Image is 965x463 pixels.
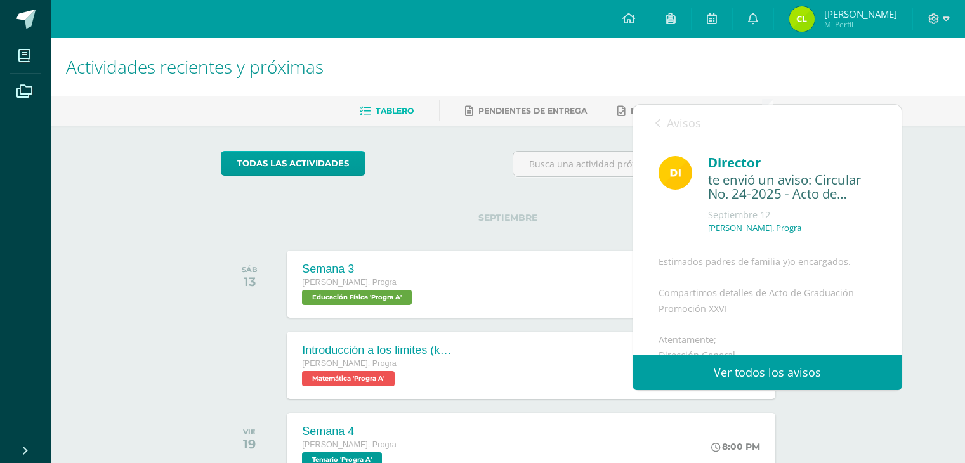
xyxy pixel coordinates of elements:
[513,152,794,176] input: Busca una actividad próxima aquí...
[221,151,365,176] a: todas las Actividades
[360,101,414,121] a: Tablero
[708,173,876,202] div: te envió un aviso: Circular No. 24-2025 - Acto de Graduación Promoción XXVI
[302,371,395,386] span: Matemática 'Progra A'
[302,278,396,287] span: [PERSON_NAME]. Progra
[242,265,258,274] div: SÁB
[302,425,396,438] div: Semana 4
[243,427,256,436] div: VIE
[302,344,454,357] div: Introducción a los limites (khan)
[711,441,760,452] div: 8:00 PM
[302,359,396,368] span: [PERSON_NAME]. Progra
[708,153,876,173] div: Director
[376,106,414,115] span: Tablero
[66,55,324,79] span: Actividades recientes y próximas
[243,436,256,452] div: 19
[302,290,412,305] span: Educación Física 'Progra A'
[659,156,692,190] img: f0b35651ae50ff9c693c4cbd3f40c4bb.png
[633,355,902,390] a: Ver todos los avisos
[478,106,587,115] span: Pendientes de entrega
[824,8,897,20] span: [PERSON_NAME]
[789,6,815,32] img: ac74a90173b91306a3e317577770672c.png
[458,212,558,223] span: SEPTIEMBRE
[824,19,897,30] span: Mi Perfil
[242,274,258,289] div: 13
[708,223,801,233] p: [PERSON_NAME]. Progra
[465,101,587,121] a: Pendientes de entrega
[708,209,876,221] div: Septiembre 12
[302,440,396,449] span: [PERSON_NAME]. Progra
[302,263,415,276] div: Semana 3
[667,115,701,131] span: Avisos
[617,101,687,121] a: Entregadas
[631,106,687,115] span: Entregadas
